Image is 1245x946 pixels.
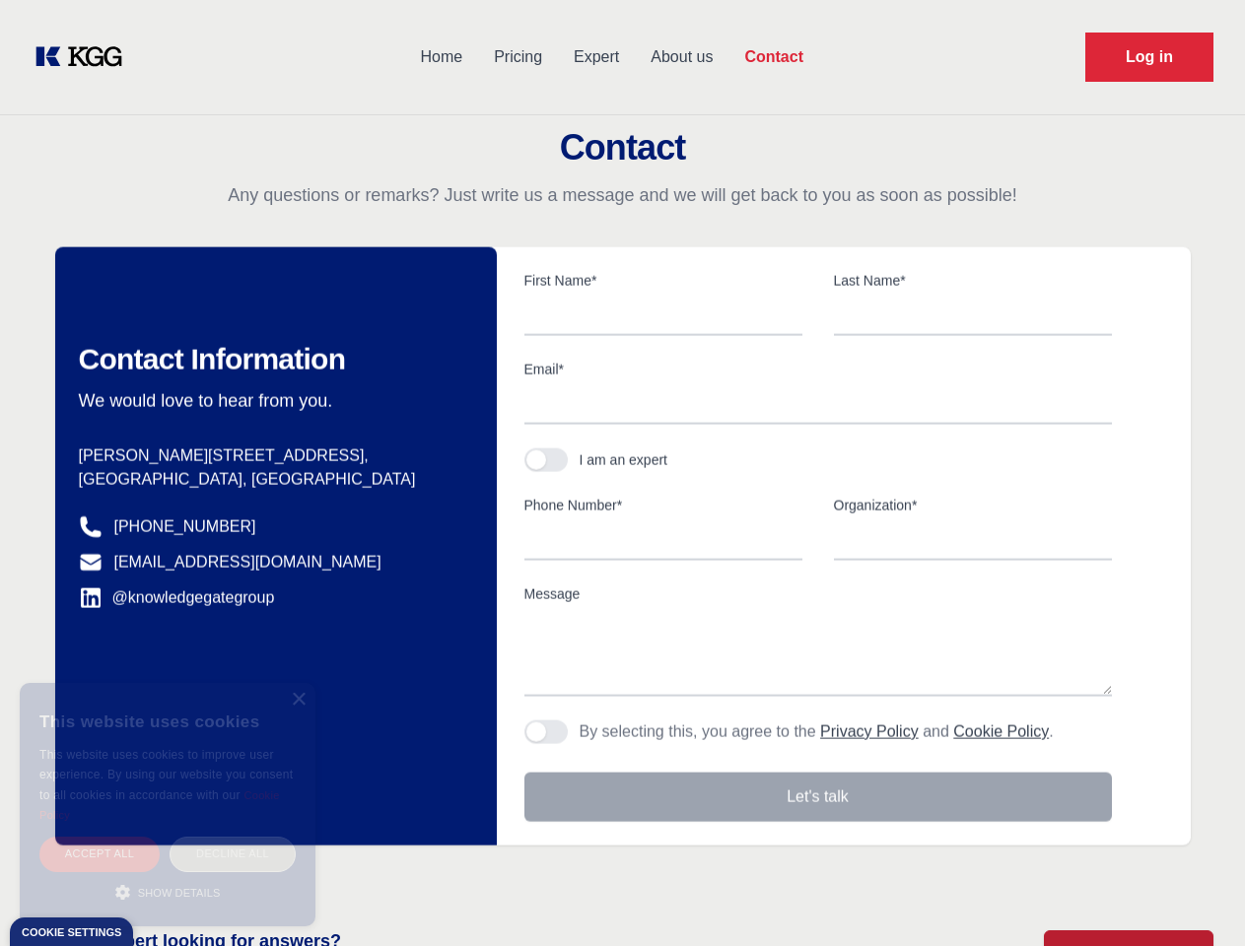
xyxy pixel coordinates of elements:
[1085,33,1213,82] a: Request Demo
[580,450,668,470] div: I am an expert
[32,41,138,73] a: KOL Knowledge Platform: Talk to Key External Experts (KEE)
[580,720,1054,744] p: By selecting this, you agree to the and .
[39,882,296,902] div: Show details
[39,789,280,821] a: Cookie Policy
[834,271,1112,291] label: Last Name*
[39,748,293,802] span: This website uses cookies to improve user experience. By using our website you consent to all coo...
[79,586,275,610] a: @knowledgegategroup
[635,32,728,83] a: About us
[404,32,478,83] a: Home
[170,837,296,871] div: Decline all
[24,183,1221,207] p: Any questions or remarks? Just write us a message and we will get back to you as soon as possible!
[1146,851,1245,946] iframe: Chat Widget
[24,128,1221,168] h2: Contact
[114,515,256,539] a: [PHONE_NUMBER]
[79,444,465,468] p: [PERSON_NAME][STREET_ADDRESS],
[728,32,819,83] a: Contact
[524,271,802,291] label: First Name*
[953,723,1049,740] a: Cookie Policy
[39,698,296,745] div: This website uses cookies
[524,360,1112,379] label: Email*
[22,927,121,938] div: Cookie settings
[79,468,465,492] p: [GEOGRAPHIC_DATA], [GEOGRAPHIC_DATA]
[524,584,1112,604] label: Message
[39,837,160,871] div: Accept all
[79,389,465,413] p: We would love to hear from you.
[114,551,381,574] a: [EMAIL_ADDRESS][DOMAIN_NAME]
[138,887,221,899] span: Show details
[524,773,1112,822] button: Let's talk
[291,693,306,708] div: Close
[834,496,1112,515] label: Organization*
[558,32,635,83] a: Expert
[524,496,802,515] label: Phone Number*
[79,342,465,377] h2: Contact Information
[820,723,919,740] a: Privacy Policy
[478,32,558,83] a: Pricing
